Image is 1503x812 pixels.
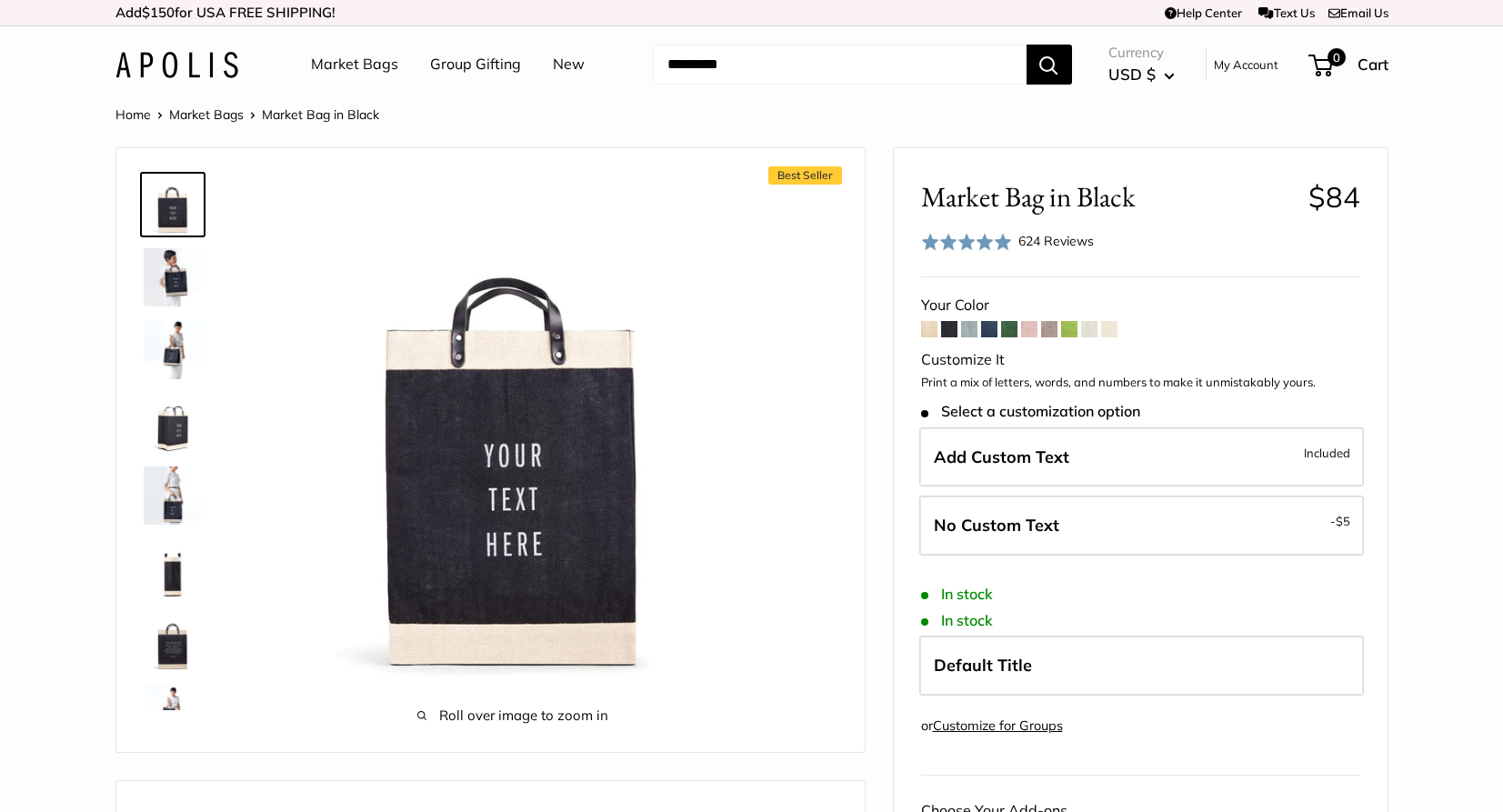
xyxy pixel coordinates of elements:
img: Market Bag in Black [144,466,202,525]
a: Customize for Groups [933,717,1063,734]
a: 0 Cart [1310,50,1388,79]
div: or [921,714,1063,738]
label: Leave Blank [919,496,1364,556]
span: No Custom Text [934,515,1059,536]
button: USD $ [1108,60,1175,89]
a: Market Bags [311,51,398,78]
span: Market Bag in Black [262,106,379,123]
span: Market Bag in Black [921,180,1295,214]
span: Cart [1358,55,1388,74]
a: My Account [1214,54,1278,75]
img: Market Bag in Black [144,175,202,234]
span: In stock [921,612,993,629]
img: Market Bag in Black [144,539,202,597]
span: Default Title [934,655,1032,676]
span: Best Seller [768,166,842,185]
a: Market Bags [169,106,244,123]
a: Group Gifting [430,51,521,78]
span: - [1330,510,1350,532]
a: New [553,51,585,78]
span: In stock [921,586,993,603]
a: Help Center [1165,5,1242,20]
span: $5 [1336,514,1350,528]
img: Apolis [115,52,238,78]
a: Market Bag in Black [140,172,205,237]
span: Roll over image to zoom in [262,703,764,728]
span: Currency [1108,40,1175,65]
a: Email Us [1328,5,1388,20]
a: Text Us [1258,5,1314,20]
button: Search [1027,45,1072,85]
span: USD $ [1108,65,1156,84]
label: Add Custom Text [919,427,1364,487]
span: 624 Reviews [1018,233,1094,249]
span: 0 [1327,48,1345,66]
img: Market Bag in Black [144,248,202,306]
span: Included [1304,442,1350,464]
a: Market Bag in Black [140,245,205,310]
span: Add Custom Text [934,446,1069,467]
a: Market Bag in Black [140,463,205,528]
a: Market Bag in Black [140,390,205,456]
img: Market Bag in Black [144,321,202,379]
a: description_Seal of authenticity printed on the backside of every bag. [140,608,205,674]
a: Market Bag in Black [140,317,205,383]
input: Search... [653,45,1027,85]
label: Default Title [919,636,1364,696]
span: $84 [1308,179,1360,215]
p: Print a mix of letters, words, and numbers to make it unmistakably yours. [921,374,1360,392]
img: description_Seal of authenticity printed on the backside of every bag. [144,612,202,670]
nav: Breadcrumb [115,103,379,126]
span: Select a customization option [921,403,1140,420]
a: Market Bag in Black [140,536,205,601]
a: Home [115,106,151,123]
img: Market Bag in Black [144,685,202,743]
a: Market Bag in Black [140,681,205,747]
div: Customize It [921,346,1360,374]
div: Your Color [921,292,1360,319]
img: Market Bag in Black [144,394,202,452]
img: Market Bag in Black [262,175,764,677]
span: $150 [142,4,175,21]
